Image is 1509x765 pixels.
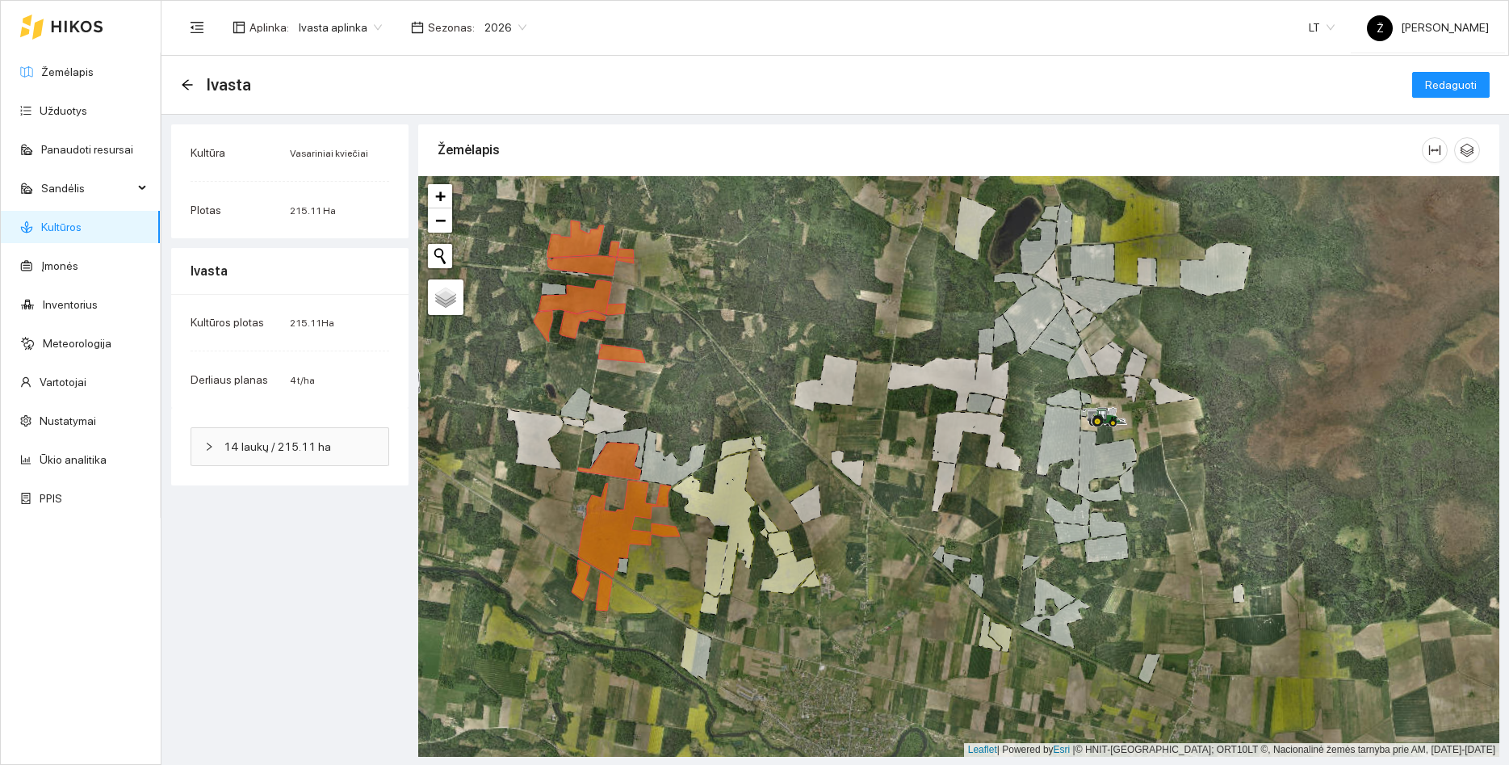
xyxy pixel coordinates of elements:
button: Redaguoti [1412,72,1490,98]
span: right [204,442,214,452]
span: Derliaus planas [191,373,268,386]
span: LT [1309,15,1335,40]
span: 215.11 Ha [290,205,336,216]
a: Zoom out [428,208,452,233]
span: Redaguoti [1425,76,1477,94]
button: Initiate a new search [428,244,452,268]
a: Nustatymai [40,414,96,427]
a: Vartotojai [40,376,86,389]
span: | [1073,744,1075,755]
a: Žemėlapis [41,65,94,78]
span: Ivasta [207,72,251,98]
span: Sandėlis [41,172,133,204]
span: Ž [1377,15,1384,41]
a: Meteorologija [43,337,111,350]
span: 215.11 Ha [290,317,334,329]
div: Ivasta [191,248,389,294]
span: Kultūra [191,146,225,159]
span: Ivasta aplinka [299,15,382,40]
span: layout [233,21,245,34]
span: [PERSON_NAME] [1367,21,1489,34]
span: Kultūros plotas [191,316,264,329]
span: calendar [411,21,424,34]
span: 2026 [484,15,526,40]
a: Esri [1054,744,1071,755]
a: Kultūros [41,221,82,233]
a: Panaudoti resursai [41,143,133,156]
button: column-width [1422,137,1448,163]
a: Layers [428,280,463,315]
span: arrow-left [181,78,194,91]
span: 14 laukų / 215.11 ha [224,438,375,456]
span: Sezonas : [428,19,475,36]
span: Plotas [191,204,221,216]
span: Aplinka : [249,19,289,36]
div: 14 laukų / 215.11 ha [191,428,388,465]
span: column-width [1423,144,1447,157]
div: Atgal [181,78,194,92]
span: Vasariniai kviečiai [290,148,368,159]
a: Užduotys [40,104,87,117]
span: menu-fold [190,20,204,35]
a: PPIS [40,492,62,505]
a: Ūkio analitika [40,453,107,466]
button: menu-fold [181,11,213,44]
div: | Powered by © HNIT-[GEOGRAPHIC_DATA]; ORT10LT ©, Nacionalinė žemės tarnyba prie AM, [DATE]-[DATE] [964,743,1499,757]
span: − [435,210,446,230]
a: Leaflet [968,744,997,755]
a: Zoom in [428,184,452,208]
a: Inventorius [43,298,98,311]
span: 4 t/ha [290,375,315,386]
a: Įmonės [41,259,78,272]
div: Žemėlapis [438,127,1422,173]
span: + [435,186,446,206]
